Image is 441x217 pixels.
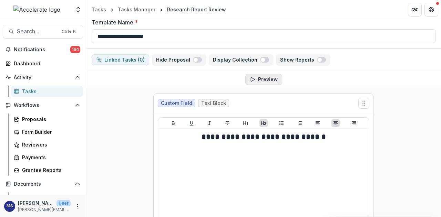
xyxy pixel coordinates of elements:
a: Dashboard [3,58,83,69]
button: Underline [187,119,196,127]
label: Template Name [92,18,431,26]
button: Open Documents [3,178,83,189]
span: Notifications [14,47,70,53]
div: Matthew Steinberg [7,204,13,208]
button: Align Left [314,119,322,127]
button: Bullet List [277,119,286,127]
p: User [57,200,71,206]
a: Document Templates [11,192,83,204]
div: Proposals [22,116,78,123]
button: Show Reports [276,54,330,65]
div: Payments [22,154,78,161]
button: Bold [169,119,177,127]
a: Form Builder [11,126,83,138]
div: Tasks Manager [118,6,155,13]
div: Document Templates [22,194,78,202]
button: Align Right [350,119,358,127]
button: Ordered List [296,119,304,127]
span: 164 [70,46,80,53]
button: Display Collection [209,54,273,65]
a: Tasks Manager [115,4,158,14]
button: Align Center [331,119,340,127]
button: Open Activity [3,72,83,83]
button: Get Help [424,3,438,17]
button: Partners [408,3,422,17]
a: Tasks [11,86,83,97]
span: Activity [14,75,72,80]
div: Ctrl + K [60,28,77,35]
div: Research Report Review [167,6,226,13]
a: Payments [11,152,83,163]
div: Grantee Reports [22,166,78,174]
p: Display Collection [213,57,260,63]
p: [PERSON_NAME][EMAIL_ADDRESS][PERSON_NAME][DOMAIN_NAME] [18,207,71,213]
p: Show Reports [280,57,317,63]
span: Text Block [201,100,226,106]
span: Custom Field [161,100,192,106]
span: Workflows [14,102,72,108]
button: Preview [245,74,282,85]
a: Tasks [89,4,109,14]
span: Search... [17,28,58,35]
div: Tasks [22,88,78,95]
button: dependent-tasks [92,54,149,65]
button: Heading 2 [259,119,268,127]
div: Tasks [92,6,106,13]
button: Strike [223,119,232,127]
div: Reviewers [22,141,78,148]
button: Search... [3,25,83,39]
a: Reviewers [11,139,83,150]
button: Open Workflows [3,100,83,111]
div: Form Builder [22,128,78,135]
button: Open entity switcher [73,3,83,17]
nav: breadcrumb [89,4,229,14]
div: Dashboard [14,60,78,67]
button: Heading 1 [242,119,250,127]
img: Accelerate logo [13,6,60,14]
a: Proposals [11,113,83,125]
p: Hide Proposal [156,57,193,63]
button: More [73,202,82,210]
button: Move field [358,98,369,109]
button: Hide Proposal [152,54,206,65]
button: Notifications164 [3,44,83,55]
span: Documents [14,181,72,187]
button: Italicize [205,119,214,127]
a: Grantee Reports [11,164,83,176]
p: [PERSON_NAME] [18,199,54,207]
